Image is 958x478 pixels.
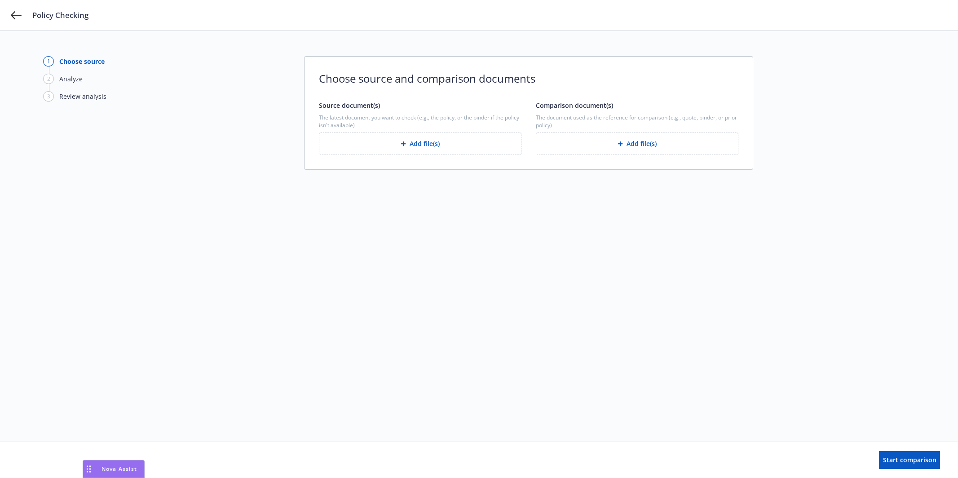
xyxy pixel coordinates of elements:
span: The latest document you want to check (e.g., the policy, or the binder if the policy isn't availa... [319,114,521,129]
button: Start comparison [879,451,940,469]
span: Source document(s) [319,101,380,110]
div: Review analysis [59,92,106,101]
div: Drag to move [83,460,94,478]
span: Policy Checking [32,10,88,21]
span: The document used as the reference for comparison (e.g., quote, binder, or prior policy) [536,114,738,129]
button: Nova Assist [83,460,145,478]
button: Add file(s) [319,133,521,155]
div: 1 [43,56,54,66]
span: Comparison document(s) [536,101,613,110]
div: Choose source [59,57,105,66]
span: Nova Assist [102,465,137,473]
div: Analyze [59,74,83,84]
button: Add file(s) [536,133,738,155]
div: 2 [43,74,54,84]
span: Start comparison [883,456,936,464]
span: Choose source and comparison documents [319,71,738,86]
div: 3 [43,91,54,102]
